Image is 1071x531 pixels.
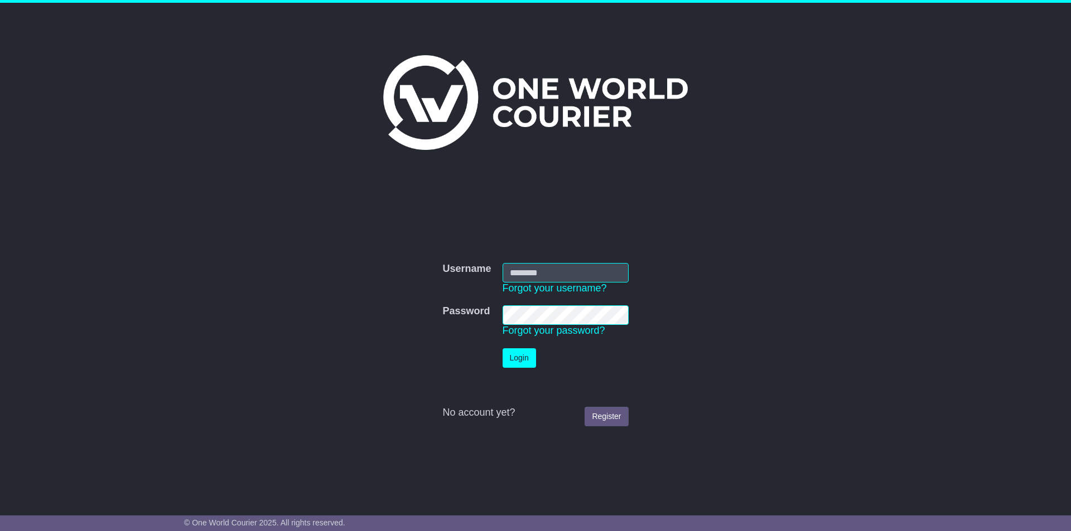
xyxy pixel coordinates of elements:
button: Login [503,348,536,368]
label: Password [442,305,490,318]
span: © One World Courier 2025. All rights reserved. [184,518,345,527]
a: Forgot your password? [503,325,605,336]
img: One World [383,55,688,150]
label: Username [442,263,491,275]
a: Forgot your username? [503,282,607,294]
div: No account yet? [442,407,628,419]
a: Register [585,407,628,426]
